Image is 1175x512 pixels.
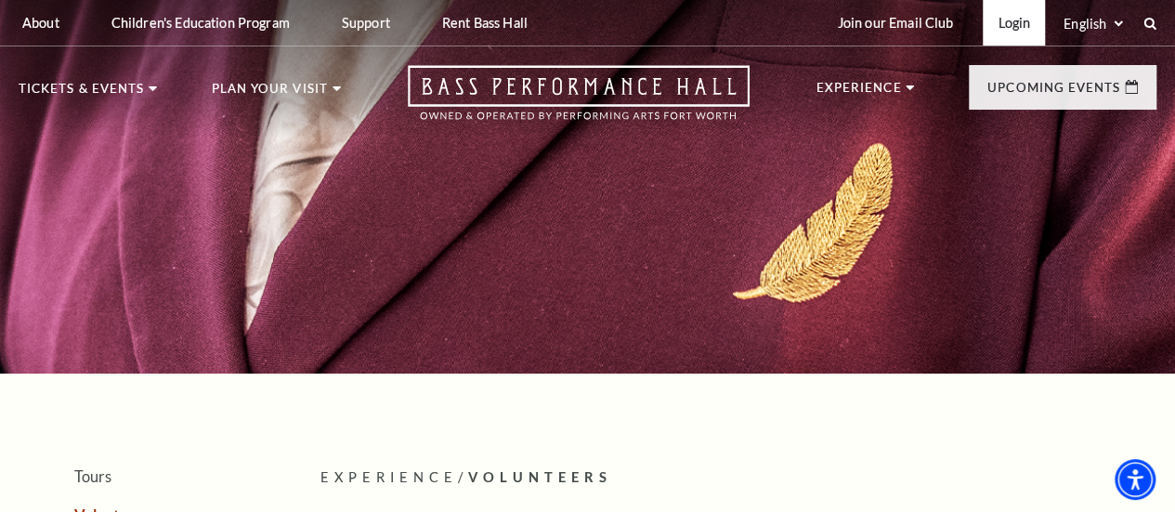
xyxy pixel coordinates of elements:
p: About [22,15,59,31]
p: Upcoming Events [987,82,1120,104]
span: Experience [320,469,458,485]
select: Select: [1060,15,1126,33]
p: Experience [816,82,902,104]
a: Tours [74,467,111,485]
p: / [320,466,1156,490]
p: Plan Your Visit [212,83,328,105]
span: Volunteers [468,469,612,485]
p: Support [342,15,390,31]
p: Tickets & Events [19,83,144,105]
p: Children's Education Program [111,15,290,31]
div: Accessibility Menu [1115,459,1155,500]
p: Rent Bass Hall [442,15,528,31]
